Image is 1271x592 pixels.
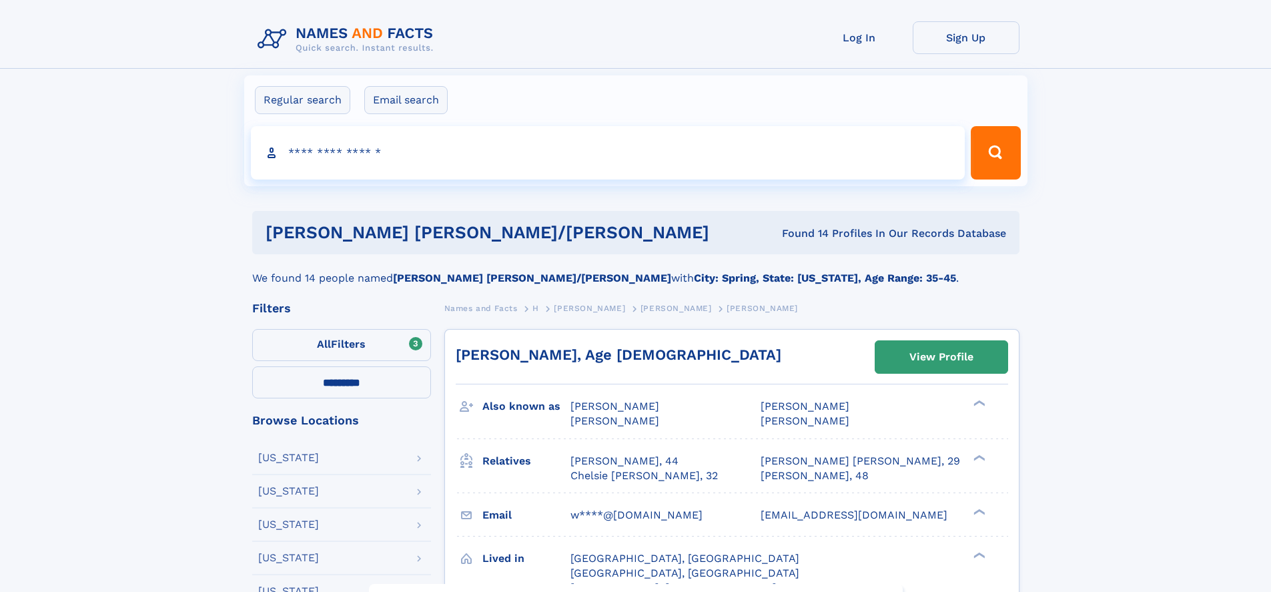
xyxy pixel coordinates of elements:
[570,414,659,427] span: [PERSON_NAME]
[554,304,625,313] span: [PERSON_NAME]
[532,304,539,313] span: H
[482,395,570,418] h3: Also known as
[761,454,960,469] a: [PERSON_NAME] [PERSON_NAME], 29
[761,400,849,412] span: [PERSON_NAME]
[694,272,956,284] b: City: Spring, State: [US_STATE], Age Range: 35-45
[364,86,448,114] label: Email search
[252,302,431,314] div: Filters
[761,469,869,483] a: [PERSON_NAME], 48
[970,551,986,559] div: ❯
[745,226,1006,241] div: Found 14 Profiles In Our Records Database
[761,509,947,521] span: [EMAIL_ADDRESS][DOMAIN_NAME]
[258,453,319,463] div: [US_STATE]
[482,504,570,527] h3: Email
[570,567,799,579] span: [GEOGRAPHIC_DATA], [GEOGRAPHIC_DATA]
[641,304,712,313] span: [PERSON_NAME]
[532,300,539,316] a: H
[970,399,986,408] div: ❯
[258,519,319,530] div: [US_STATE]
[970,453,986,462] div: ❯
[317,338,331,350] span: All
[252,329,431,361] label: Filters
[971,126,1020,180] button: Search Button
[482,547,570,570] h3: Lived in
[554,300,625,316] a: [PERSON_NAME]
[970,507,986,516] div: ❯
[456,346,781,363] a: [PERSON_NAME], Age [DEMOGRAPHIC_DATA]
[570,469,718,483] a: Chelsie [PERSON_NAME], 32
[444,300,518,316] a: Names and Facts
[570,400,659,412] span: [PERSON_NAME]
[393,272,671,284] b: [PERSON_NAME] [PERSON_NAME]/[PERSON_NAME]
[252,21,444,57] img: Logo Names and Facts
[641,300,712,316] a: [PERSON_NAME]
[482,450,570,473] h3: Relatives
[252,414,431,426] div: Browse Locations
[806,21,913,54] a: Log In
[909,342,973,372] div: View Profile
[761,414,849,427] span: [PERSON_NAME]
[252,254,1019,286] div: We found 14 people named with .
[570,454,679,469] a: [PERSON_NAME], 44
[570,552,799,565] span: [GEOGRAPHIC_DATA], [GEOGRAPHIC_DATA]
[251,126,965,180] input: search input
[255,86,350,114] label: Regular search
[258,486,319,497] div: [US_STATE]
[727,304,798,313] span: [PERSON_NAME]
[266,224,746,241] h1: [PERSON_NAME] [PERSON_NAME]/[PERSON_NAME]
[875,341,1007,373] a: View Profile
[913,21,1019,54] a: Sign Up
[258,553,319,563] div: [US_STATE]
